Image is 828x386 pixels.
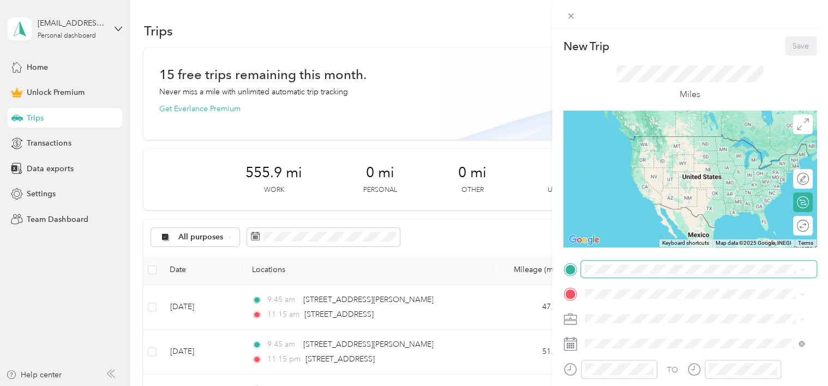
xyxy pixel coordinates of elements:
[566,233,602,247] a: Open this area in Google Maps (opens a new window)
[680,88,700,101] p: Miles
[563,39,609,54] p: New Trip
[667,364,678,376] div: TO
[767,325,828,386] iframe: Everlance-gr Chat Button Frame
[662,239,709,247] button: Keyboard shortcuts
[716,240,791,246] span: Map data ©2025 Google, INEGI
[566,233,602,247] img: Google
